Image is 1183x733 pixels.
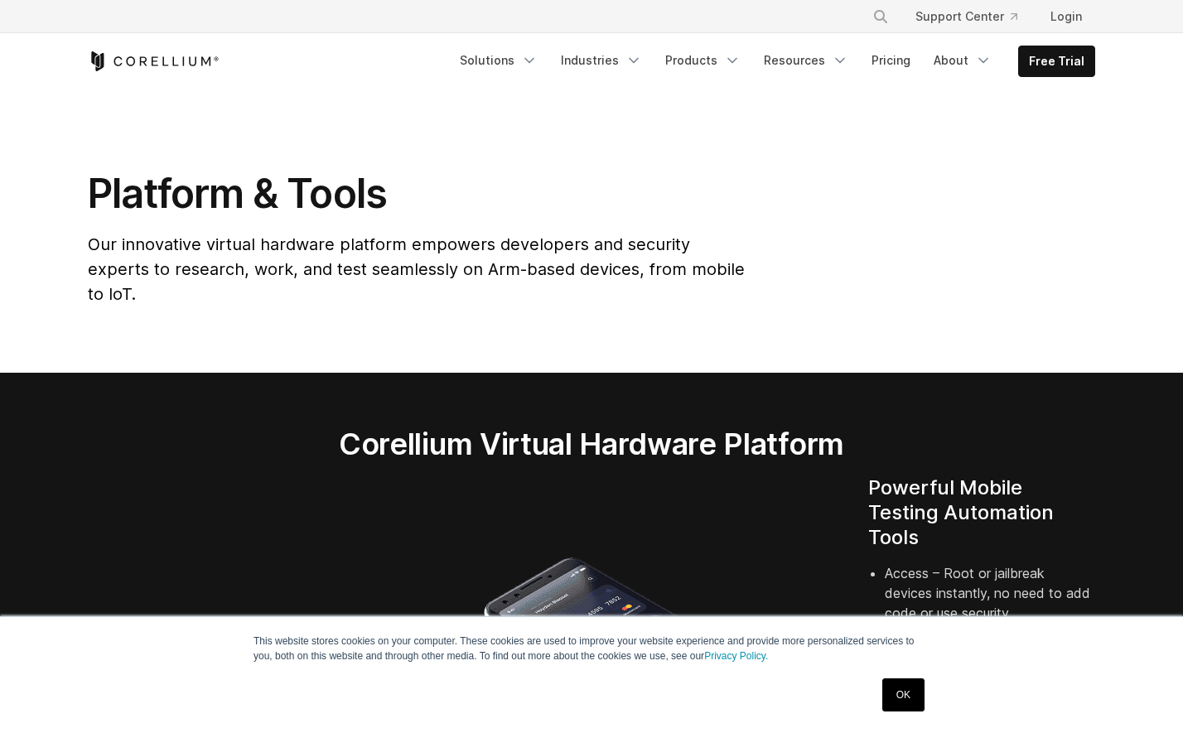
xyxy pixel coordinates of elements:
[261,426,921,462] h2: Corellium Virtual Hardware Platform
[88,615,315,639] h4: Virtual Devices
[655,46,751,75] a: Products
[862,46,920,75] a: Pricing
[254,634,930,663] p: This website stores cookies on your computer. These cookies are used to improve your website expe...
[88,234,745,304] span: Our innovative virtual hardware platform empowers developers and security experts to research, wo...
[551,46,652,75] a: Industries
[754,46,858,75] a: Resources
[450,46,548,75] a: Solutions
[88,51,220,71] a: Corellium Home
[852,2,1095,31] div: Navigation Menu
[868,475,1095,550] h4: Powerful Mobile Testing Automation Tools
[704,650,768,662] a: Privacy Policy.
[450,46,1095,77] div: Navigation Menu
[885,563,1095,663] li: Access – Root or jailbreak devices instantly, no need to add code or use security vulnerabilities.
[88,169,748,219] h1: Platform & Tools
[924,46,1002,75] a: About
[1037,2,1095,31] a: Login
[882,678,925,711] a: OK
[866,2,896,31] button: Search
[1019,46,1094,76] a: Free Trial
[902,2,1031,31] a: Support Center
